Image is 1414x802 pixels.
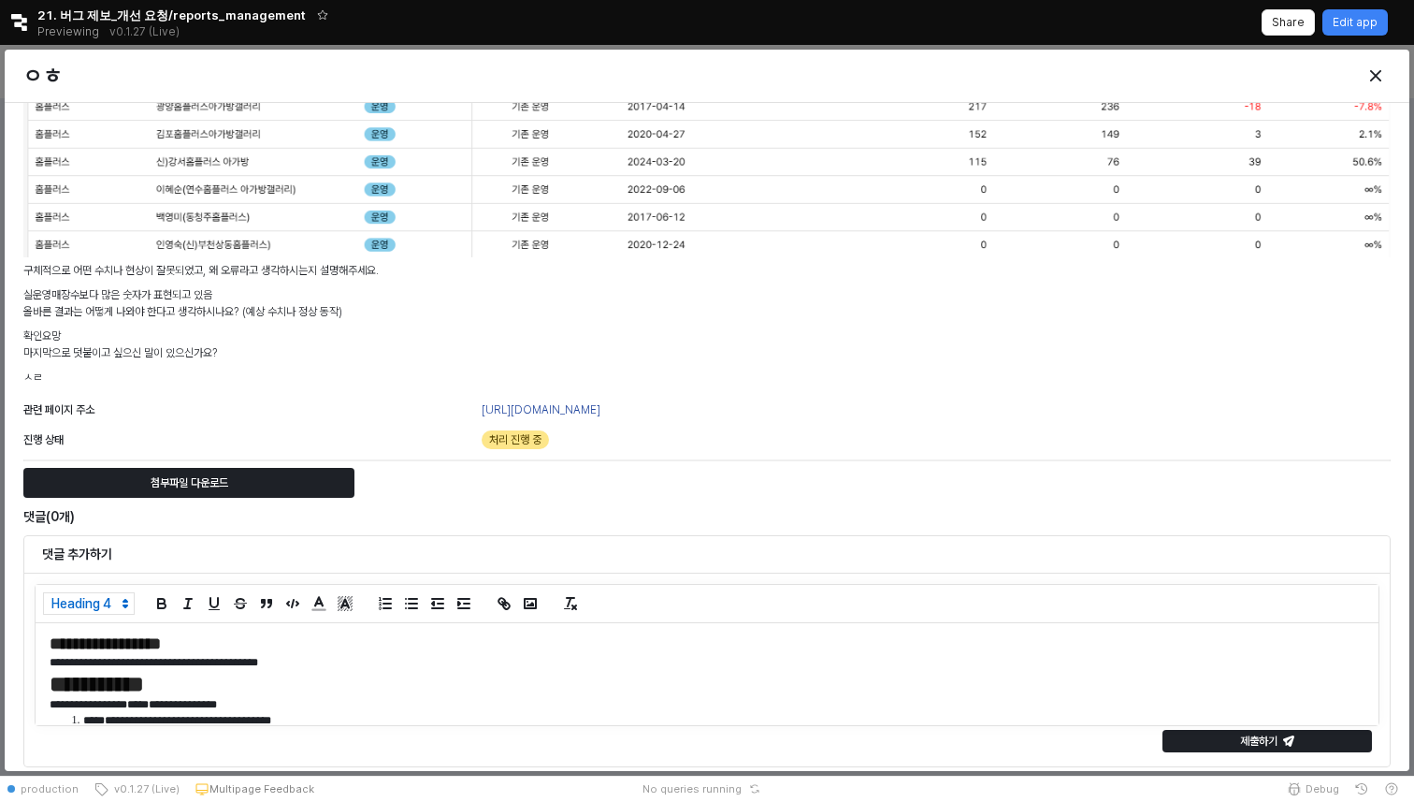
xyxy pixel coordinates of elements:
[1377,776,1407,802] button: Help
[37,6,306,24] span: 21. 버그 제보_개선 요청/reports_management
[489,430,541,449] span: 처리 진행 중
[23,369,1391,386] p: ㅅㄹ
[642,781,742,796] span: No queries running
[745,783,764,795] button: Reset app state
[1306,781,1339,796] span: Debug
[1322,9,1388,36] button: Edit app
[21,781,79,796] span: production
[209,781,314,796] p: Multipage Feedback
[1240,734,1277,749] p: 제출하기
[151,475,228,490] p: 첨부파일 다운로드
[1262,9,1315,36] button: Share app
[99,19,190,45] button: Releases and History
[1347,776,1377,802] button: History
[86,776,187,802] button: v0.1.27 (Live)
[37,19,190,45] div: Previewing v0.1.27 (Live)
[313,6,332,24] button: Add app to favorites
[1162,730,1372,752] button: 제출하기
[482,403,600,416] a: [URL][DOMAIN_NAME]
[1333,15,1378,30] p: Edit app
[1279,776,1347,802] button: Debug
[23,433,64,446] span: 진행 상태
[23,286,1391,303] p: 실운영매장수보다 많은 숫자가 표현되고 있음
[187,776,322,802] button: Multipage Feedback
[23,63,1046,89] h3: ㅇㅎ
[37,22,99,41] span: Previewing
[1272,15,1305,30] p: Share
[23,508,930,525] h6: 댓글(0개)
[23,403,94,416] span: 관련 페이지 주소
[42,546,1372,562] h6: 댓글 추가하기
[23,328,1391,344] p: 확인요망
[109,24,180,39] p: v0.1.27 (Live)
[23,468,354,498] button: 첨부파일 다운로드
[108,781,180,796] span: v0.1.27 (Live)
[1361,61,1391,91] button: Close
